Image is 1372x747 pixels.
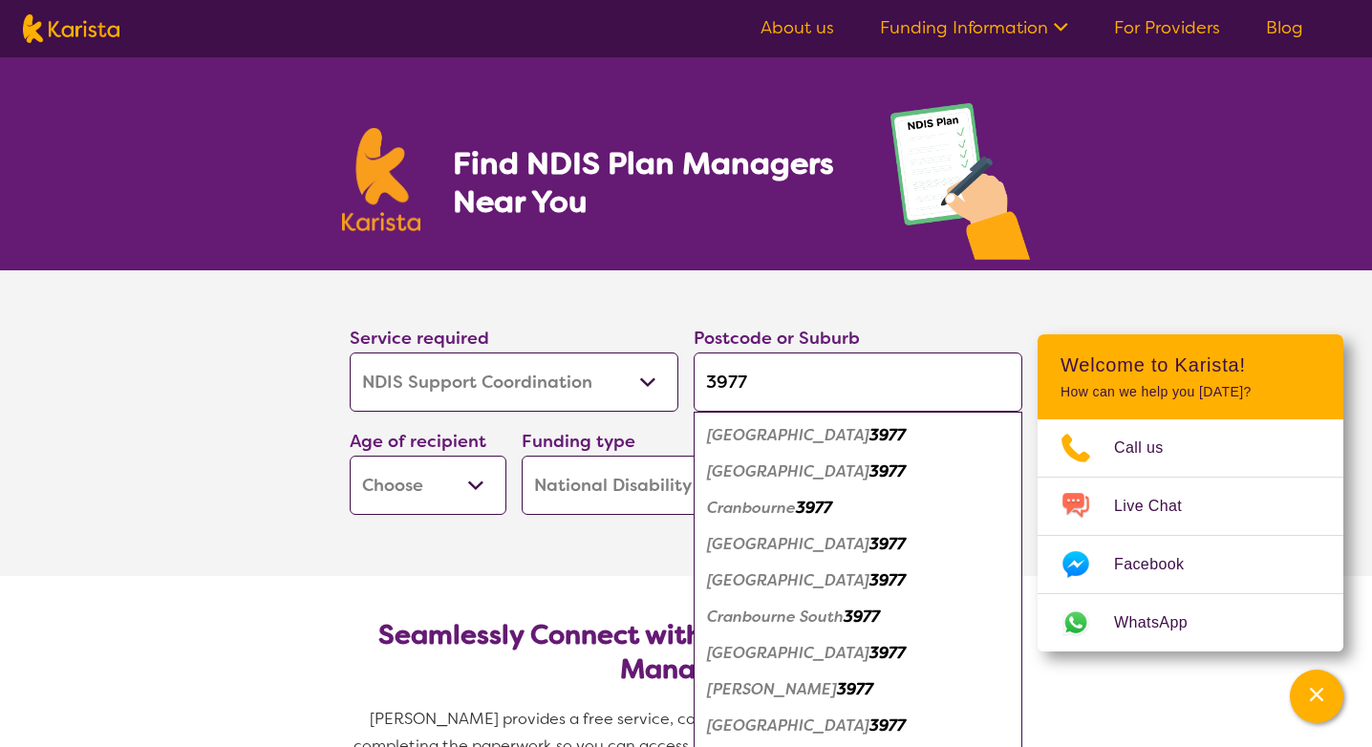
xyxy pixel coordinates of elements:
a: About us [761,16,834,39]
em: [PERSON_NAME] [707,679,837,699]
a: Web link opens in a new tab. [1038,594,1343,651]
div: Botanic Ridge 3977 [703,417,1013,454]
img: plan-management [890,103,1030,270]
ul: Choose channel [1038,419,1343,651]
em: [GEOGRAPHIC_DATA] [707,534,869,554]
h2: Seamlessly Connect with NDIS-Registered Plan Managers [365,618,1007,687]
em: 3977 [837,679,873,699]
input: Type [694,352,1022,412]
span: WhatsApp [1114,608,1211,637]
div: Channel Menu [1038,334,1343,651]
em: Cranbourne South [707,607,844,627]
div: Cannons Creek 3977 [703,454,1013,490]
span: Facebook [1114,550,1207,579]
div: Cranbourne South 3977 [703,599,1013,635]
label: Service required [350,327,489,350]
em: 3977 [869,534,906,554]
div: Cranbourne 3977 [703,490,1013,526]
div: Devon Meadows 3977 [703,672,1013,708]
em: [GEOGRAPHIC_DATA] [707,715,869,736]
div: Junction Village 3977 [703,708,1013,744]
em: [GEOGRAPHIC_DATA] [707,425,869,445]
span: Call us [1114,434,1187,462]
a: Funding Information [880,16,1068,39]
em: Cranbourne [707,498,796,518]
div: Cranbourne North 3977 [703,563,1013,599]
em: [GEOGRAPHIC_DATA] [707,643,869,663]
label: Age of recipient [350,430,486,453]
div: Cranbourne West 3977 [703,635,1013,672]
label: Funding type [522,430,635,453]
span: Live Chat [1114,492,1205,521]
em: [GEOGRAPHIC_DATA] [707,570,869,590]
em: 3977 [844,607,880,627]
em: 3977 [869,461,906,481]
em: 3977 [869,425,906,445]
em: [GEOGRAPHIC_DATA] [707,461,869,481]
label: Postcode or Suburb [694,327,860,350]
em: 3977 [869,715,906,736]
div: Cranbourne East 3977 [703,526,1013,563]
em: 3977 [869,570,906,590]
em: 3977 [796,498,832,518]
p: How can we help you [DATE]? [1061,384,1320,400]
button: Channel Menu [1290,670,1343,723]
em: 3977 [869,643,906,663]
a: For Providers [1114,16,1220,39]
h2: Welcome to Karista! [1061,353,1320,376]
a: Blog [1266,16,1303,39]
h1: Find NDIS Plan Managers Near You [453,144,852,221]
img: Karista logo [342,128,420,231]
img: Karista logo [23,14,119,43]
